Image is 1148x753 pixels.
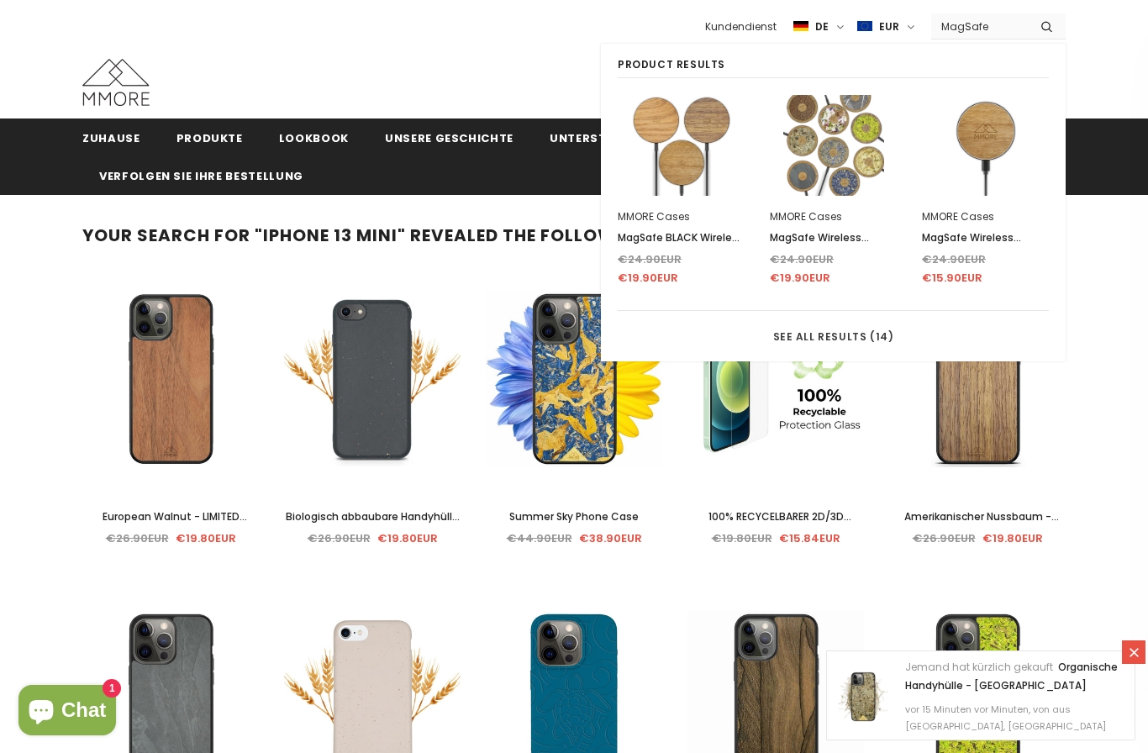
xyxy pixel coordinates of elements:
[879,18,899,35] span: EUR
[770,251,834,267] span: €24.90EUR
[783,95,884,196] img: MagSafe Wireless Charger - Organisch
[770,270,830,286] span: €19.90EUR
[815,18,829,35] span: de
[618,229,745,247] a: MagSafe BLACK Wireless Charger - Wood
[308,530,371,546] span: €26.90EUR
[770,208,897,225] div: MMORE Cases
[922,208,1049,225] div: MMORE Cases
[106,530,169,546] span: €26.90EUR
[705,19,777,34] span: Kundendienst
[982,530,1043,546] span: €19.80EUR
[913,530,976,546] span: €26.90EUR
[82,118,140,156] a: Zuhause
[507,530,572,546] span: €44.90EUR
[279,130,349,146] span: Lookbook
[82,59,150,106] img: MMORE Cases
[922,229,1049,247] a: MagSafe Wireless Charger - Organisch
[385,118,513,156] a: Unsere Geschichte
[618,324,1049,349] a: See all results (14)
[618,270,678,286] span: €19.90EUR
[779,530,840,546] span: €15.84EUR
[82,130,140,146] span: Zuhause
[712,530,772,546] span: €19.80EUR
[618,208,745,225] div: MMORE Cases
[176,118,243,156] a: Produkte
[99,156,303,194] a: Verfolgen Sie Ihre Bestellung
[103,509,247,542] span: European Walnut - LIMITED EDITION
[770,229,897,247] a: MagSafe Wireless Charger - Organisch
[793,19,808,34] img: i-lang-2.png
[889,508,1066,526] a: Amerikanischer Nussbaum - LIMITED EDITION
[618,251,682,267] span: €24.90EUR
[486,508,662,526] a: Summer Sky Phone Case
[13,685,121,740] inbox-online-store-chat: Onlineshop-Chat von Shopify
[176,130,243,146] span: Produkte
[255,224,406,247] strong: "iPhone 13 mini"
[631,95,732,196] img: MagSafe BLACK Wireless Charger - Wood
[618,56,1049,78] div: Product Results
[550,118,658,156] a: Unterstützung
[284,508,461,526] a: Biologisch abbaubare Handyhülle - Schwarz
[176,530,236,546] span: €19.80EUR
[377,530,438,546] span: €19.80EUR
[99,168,303,184] span: Verfolgen Sie Ihre Bestellung
[905,703,1106,733] span: vor 15 Minuten vor Minuten, von aus [GEOGRAPHIC_DATA], [GEOGRAPHIC_DATA]
[904,509,1059,542] span: Amerikanischer Nussbaum - LIMITED EDITION
[922,270,982,286] span: €15.90EUR
[82,224,250,247] span: Your search for
[935,95,1036,196] img: MagSafe Wireless Charger - Organisch
[385,130,513,146] span: Unsere Geschichte
[286,509,460,542] span: Biologisch abbaubare Handyhülle - Schwarz
[687,508,864,526] a: 100% RECYCELBARER 2D/3D Displayschutz aus [GEOGRAPHIC_DATA]
[410,224,655,247] span: revealed the following:
[509,509,639,524] span: Summer Sky Phone Case
[708,509,851,561] span: 100% RECYCELBARER 2D/3D Displayschutz aus [GEOGRAPHIC_DATA]
[905,660,1053,674] span: Jemand hat kürzlich gekauft
[279,118,349,156] a: Lookbook
[579,530,642,546] span: €38.90EUR
[82,508,259,526] a: European Walnut - LIMITED EDITION
[922,251,986,267] span: €24.90EUR
[931,14,1028,39] input: Search Site
[550,130,658,146] span: Unterstützung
